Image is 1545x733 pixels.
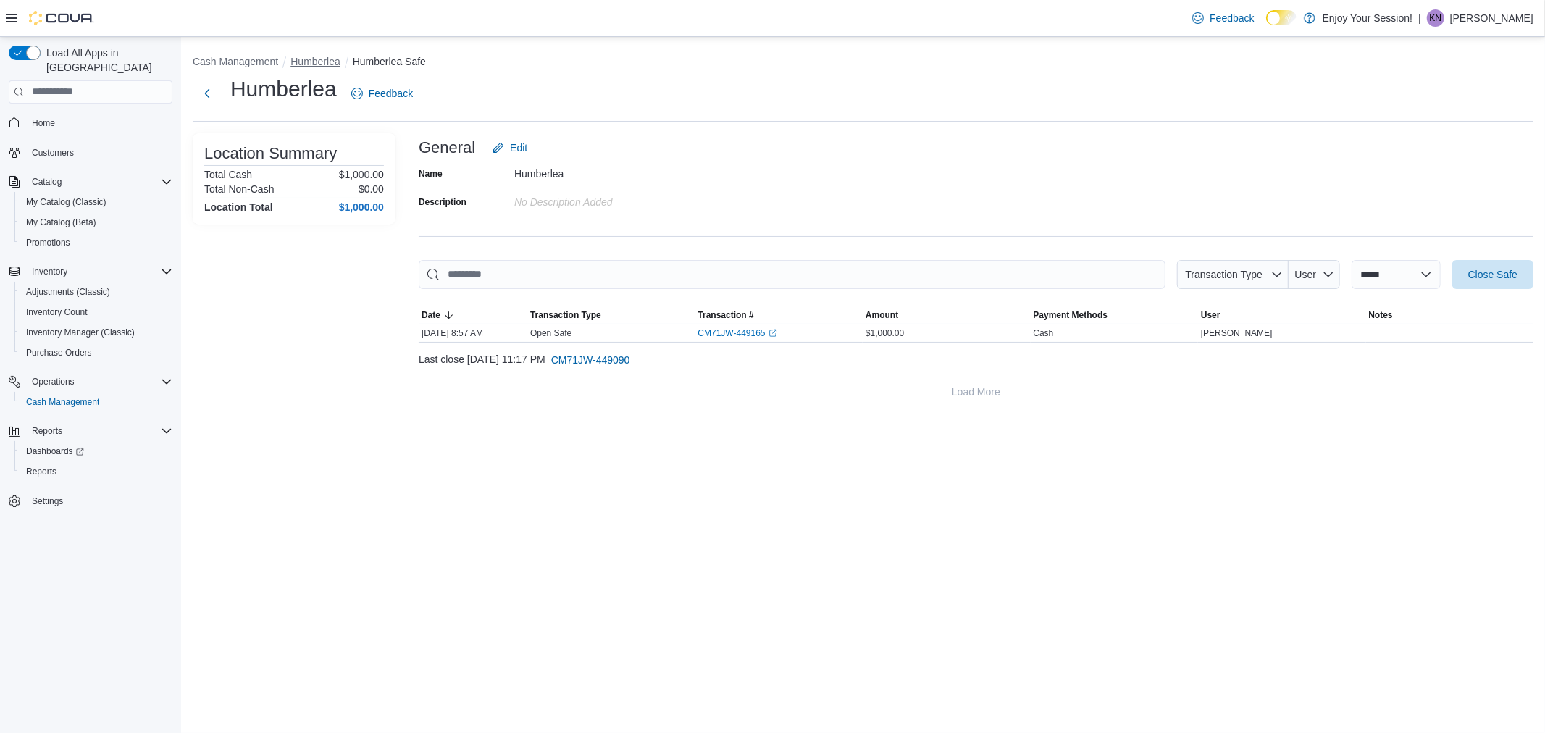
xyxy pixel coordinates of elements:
[1186,4,1260,33] a: Feedback
[3,112,178,133] button: Home
[9,106,172,550] nav: Complex example
[193,56,278,67] button: Cash Management
[14,302,178,322] button: Inventory Count
[26,492,172,510] span: Settings
[26,422,172,440] span: Reports
[26,286,110,298] span: Adjustments (Classic)
[359,183,384,195] p: $0.00
[290,56,340,67] button: Humberlea
[527,306,695,324] button: Transaction Type
[3,172,178,192] button: Catalog
[551,353,630,367] span: CM71JW-449090
[26,493,69,510] a: Settings
[20,214,172,231] span: My Catalog (Beta)
[1450,9,1533,27] p: [PERSON_NAME]
[20,283,172,301] span: Adjustments (Classic)
[193,79,222,108] button: Next
[514,190,708,208] div: No Description added
[32,495,63,507] span: Settings
[20,344,98,361] a: Purchase Orders
[20,214,102,231] a: My Catalog (Beta)
[14,192,178,212] button: My Catalog (Classic)
[26,114,61,132] a: Home
[422,309,440,321] span: Date
[20,234,172,251] span: Promotions
[1366,306,1534,324] button: Notes
[20,234,76,251] a: Promotions
[20,443,172,460] span: Dashboards
[1430,9,1442,27] span: KN
[14,441,178,461] a: Dashboards
[32,425,62,437] span: Reports
[3,142,178,163] button: Customers
[952,385,1000,399] span: Load More
[863,306,1031,324] button: Amount
[20,303,172,321] span: Inventory Count
[419,324,527,342] div: [DATE] 8:57 AM
[20,303,93,321] a: Inventory Count
[545,345,636,374] button: CM71JW-449090
[1418,9,1421,27] p: |
[3,490,178,511] button: Settings
[369,86,413,101] span: Feedback
[1323,9,1413,27] p: Enjoy Your Session!
[487,133,533,162] button: Edit
[14,282,178,302] button: Adjustments (Classic)
[866,327,904,339] span: $1,000.00
[14,212,178,233] button: My Catalog (Beta)
[14,233,178,253] button: Promotions
[20,443,90,460] a: Dashboards
[1369,309,1393,321] span: Notes
[26,422,68,440] button: Reports
[3,421,178,441] button: Reports
[26,173,67,190] button: Catalog
[204,169,252,180] h6: Total Cash
[26,196,106,208] span: My Catalog (Classic)
[20,463,172,480] span: Reports
[1295,269,1317,280] span: User
[698,309,754,321] span: Transaction #
[20,344,172,361] span: Purchase Orders
[1452,260,1533,289] button: Close Safe
[20,283,116,301] a: Adjustments (Classic)
[26,217,96,228] span: My Catalog (Beta)
[419,196,466,208] label: Description
[26,114,172,132] span: Home
[32,376,75,388] span: Operations
[1427,9,1444,27] div: Kellei Nguyen
[1210,11,1254,25] span: Feedback
[1177,260,1289,289] button: Transaction Type
[26,373,80,390] button: Operations
[26,445,84,457] span: Dashboards
[419,139,475,156] h3: General
[419,168,443,180] label: Name
[26,144,80,162] a: Customers
[20,193,172,211] span: My Catalog (Classic)
[339,169,384,180] p: $1,000.00
[530,309,601,321] span: Transaction Type
[1201,327,1273,339] span: [PERSON_NAME]
[20,393,172,411] span: Cash Management
[769,329,777,338] svg: External link
[419,345,1533,374] div: Last close [DATE] 11:17 PM
[230,75,337,104] h1: Humberlea
[1034,309,1108,321] span: Payment Methods
[41,46,172,75] span: Load All Apps in [GEOGRAPHIC_DATA]
[14,392,178,412] button: Cash Management
[204,183,275,195] h6: Total Non-Cash
[26,263,172,280] span: Inventory
[1266,10,1297,25] input: Dark Mode
[514,162,708,180] div: Humberlea
[346,79,419,108] a: Feedback
[419,260,1165,289] input: This is a search bar. As you type, the results lower in the page will automatically filter.
[32,147,74,159] span: Customers
[26,143,172,162] span: Customers
[14,461,178,482] button: Reports
[1201,309,1220,321] span: User
[26,237,70,248] span: Promotions
[419,306,527,324] button: Date
[1266,25,1267,26] span: Dark Mode
[1468,267,1517,282] span: Close Safe
[26,306,88,318] span: Inventory Count
[14,343,178,363] button: Purchase Orders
